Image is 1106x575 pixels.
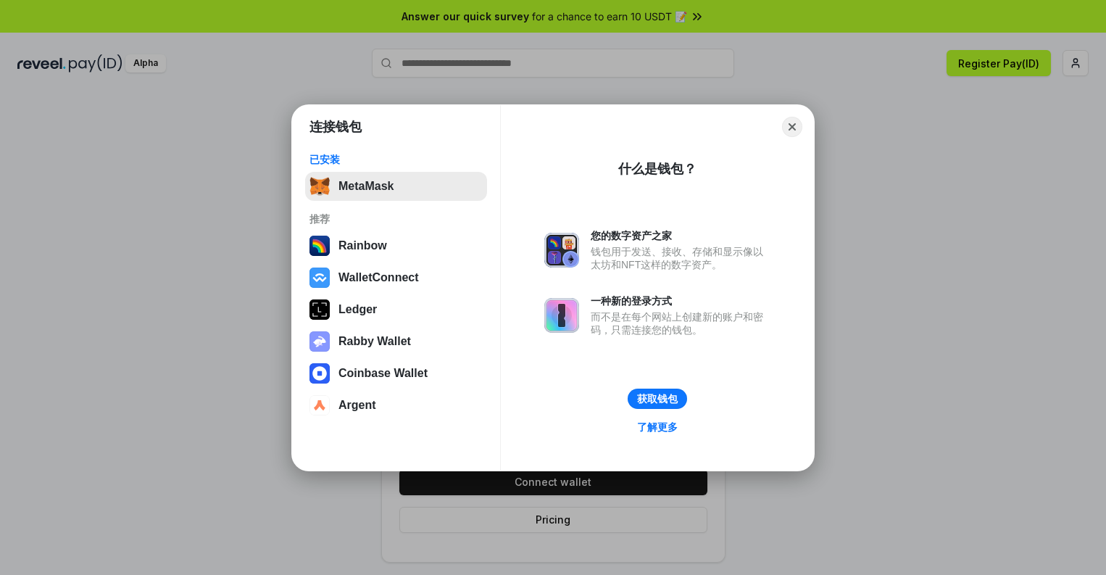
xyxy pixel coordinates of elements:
div: 获取钱包 [637,392,678,405]
img: svg+xml,%3Csvg%20xmlns%3D%22http%3A%2F%2Fwww.w3.org%2F2000%2Fsvg%22%20fill%3D%22none%22%20viewBox... [309,331,330,352]
img: svg+xml,%3Csvg%20width%3D%2228%22%20height%3D%2228%22%20viewBox%3D%220%200%2028%2028%22%20fill%3D... [309,363,330,384]
div: MetaMask [338,180,394,193]
img: svg+xml,%3Csvg%20xmlns%3D%22http%3A%2F%2Fwww.w3.org%2F2000%2Fsvg%22%20fill%3D%22none%22%20viewBox... [544,233,579,268]
div: 您的数字资产之家 [591,229,770,242]
div: Rainbow [338,239,387,252]
button: MetaMask [305,172,487,201]
div: 什么是钱包？ [618,160,697,178]
img: svg+xml,%3Csvg%20fill%3D%22none%22%20height%3D%2233%22%20viewBox%3D%220%200%2035%2033%22%20width%... [309,176,330,197]
h1: 连接钱包 [309,118,362,136]
img: svg+xml,%3Csvg%20width%3D%2228%22%20height%3D%2228%22%20viewBox%3D%220%200%2028%2028%22%20fill%3D... [309,395,330,415]
div: 钱包用于发送、接收、存储和显示像以太坊和NFT这样的数字资产。 [591,245,770,271]
div: 推荐 [309,212,483,226]
div: Rabby Wallet [338,335,411,348]
div: Coinbase Wallet [338,367,428,380]
button: Argent [305,391,487,420]
img: svg+xml,%3Csvg%20xmlns%3D%22http%3A%2F%2Fwww.w3.org%2F2000%2Fsvg%22%20fill%3D%22none%22%20viewBox... [544,298,579,333]
button: Ledger [305,295,487,324]
div: 而不是在每个网站上创建新的账户和密码，只需连接您的钱包。 [591,310,770,336]
button: Rainbow [305,231,487,260]
div: 了解更多 [637,421,678,434]
img: svg+xml,%3Csvg%20width%3D%2228%22%20height%3D%2228%22%20viewBox%3D%220%200%2028%2028%22%20fill%3D... [309,268,330,288]
div: 已安装 [309,153,483,166]
button: Coinbase Wallet [305,359,487,388]
img: svg+xml,%3Csvg%20width%3D%22120%22%20height%3D%22120%22%20viewBox%3D%220%200%20120%20120%22%20fil... [309,236,330,256]
a: 了解更多 [628,418,686,437]
button: 获取钱包 [628,389,687,409]
div: Ledger [338,303,377,316]
button: Rabby Wallet [305,327,487,356]
img: svg+xml,%3Csvg%20xmlns%3D%22http%3A%2F%2Fwww.w3.org%2F2000%2Fsvg%22%20width%3D%2228%22%20height%3... [309,299,330,320]
div: WalletConnect [338,271,419,284]
div: Argent [338,399,376,412]
button: Close [782,117,802,137]
div: 一种新的登录方式 [591,294,770,307]
button: WalletConnect [305,263,487,292]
